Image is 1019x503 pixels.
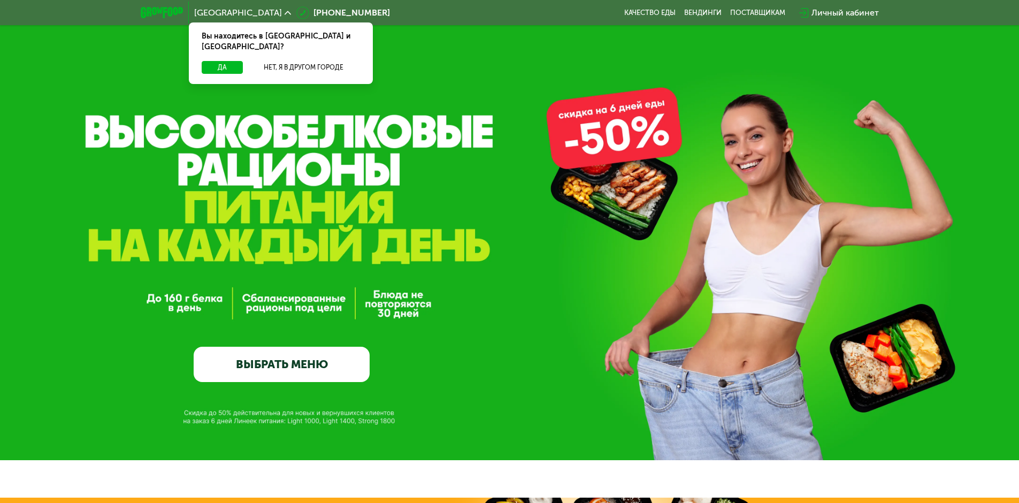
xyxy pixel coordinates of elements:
a: Вендинги [684,9,722,17]
a: [PHONE_NUMBER] [296,6,390,19]
div: поставщикам [730,9,785,17]
div: Личный кабинет [811,6,879,19]
a: ВЫБРАТЬ МЕНЮ [194,347,370,382]
button: Нет, я в другом городе [247,61,360,74]
span: [GEOGRAPHIC_DATA] [194,9,282,17]
button: Да [202,61,243,74]
div: Вы находитесь в [GEOGRAPHIC_DATA] и [GEOGRAPHIC_DATA]? [189,22,373,61]
a: Качество еды [624,9,676,17]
